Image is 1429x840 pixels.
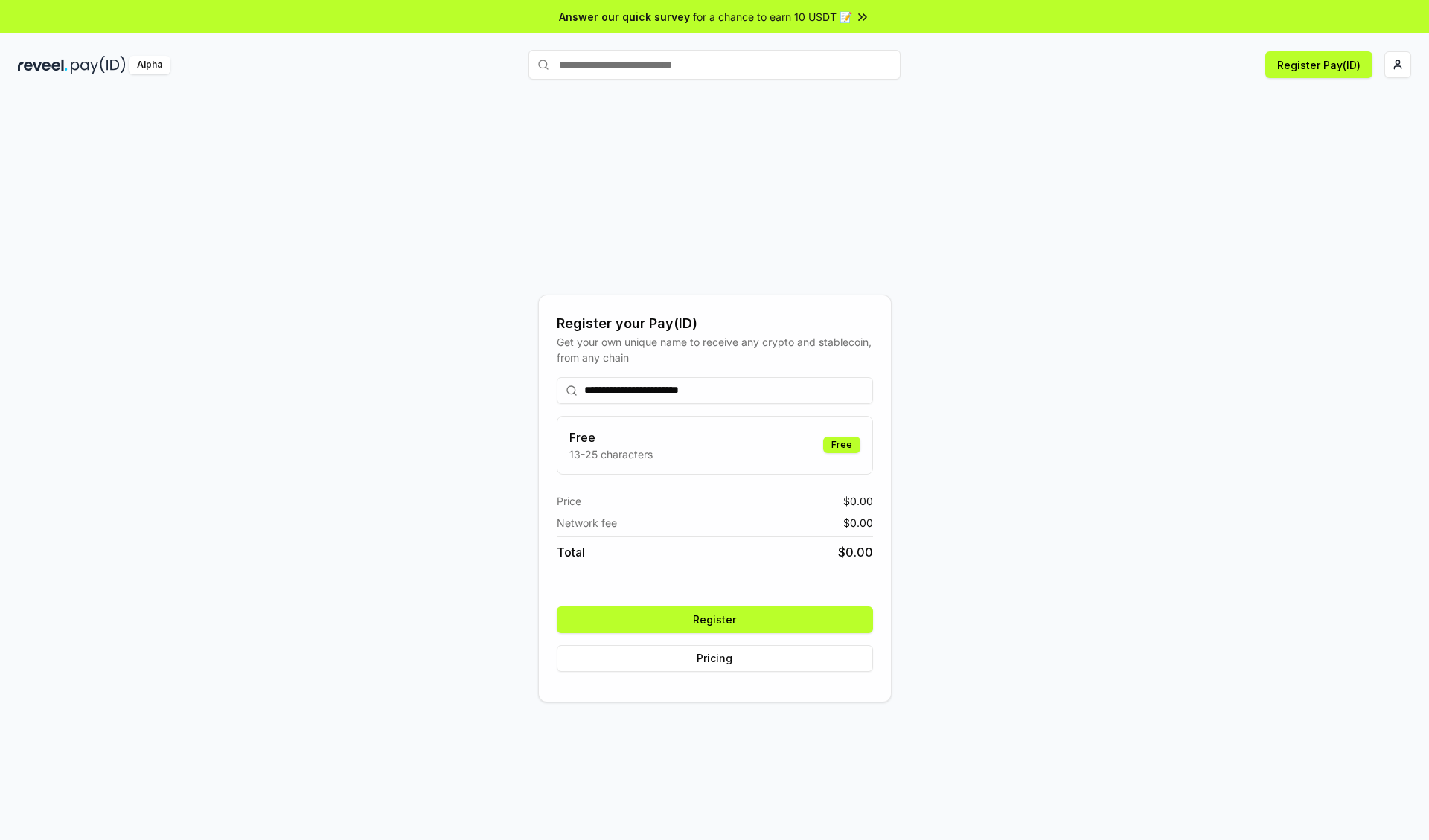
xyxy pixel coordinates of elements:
[843,493,873,509] span: $ 0.00
[18,56,68,74] img: reveel_dark
[559,9,690,25] span: Answer our quick survey
[129,56,170,74] div: Alpha
[557,515,617,530] span: Network fee
[823,437,860,453] div: Free
[843,515,873,530] span: $ 0.00
[557,543,585,561] span: Total
[1265,51,1372,78] button: Register Pay(ID)
[71,56,126,74] img: pay_id
[693,9,852,25] span: for a chance to earn 10 USDT 📝
[569,446,653,462] p: 13-25 characters
[838,543,873,561] span: $ 0.00
[557,313,873,334] div: Register your Pay(ID)
[569,429,653,446] h3: Free
[557,606,873,633] button: Register
[557,645,873,672] button: Pricing
[557,334,873,365] div: Get your own unique name to receive any crypto and stablecoin, from any chain
[557,493,581,509] span: Price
